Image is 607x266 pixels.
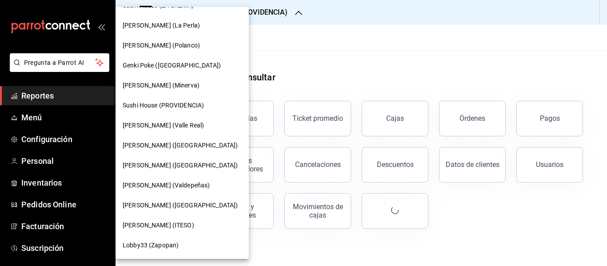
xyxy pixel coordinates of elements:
[123,21,200,30] span: [PERSON_NAME] (La Perla)
[116,235,249,255] div: Lobby33 (Zapopan)
[123,201,238,210] span: [PERSON_NAME] ([GEOGRAPHIC_DATA])
[116,16,249,36] div: [PERSON_NAME] (La Perla)
[116,195,249,215] div: [PERSON_NAME] ([GEOGRAPHIC_DATA])
[116,36,249,56] div: [PERSON_NAME] (Polanco)
[123,101,204,110] span: Sushi House (PROVIDENCIA)
[123,41,200,50] span: [PERSON_NAME] (Polanco)
[116,115,249,135] div: [PERSON_NAME] (Valle Real)
[116,135,249,155] div: [PERSON_NAME] ([GEOGRAPHIC_DATA])
[116,215,249,235] div: [PERSON_NAME] (ITESO)
[123,141,238,150] span: [PERSON_NAME] ([GEOGRAPHIC_DATA])
[116,56,249,75] div: Genki Poke ([GEOGRAPHIC_DATA])
[123,121,204,130] span: [PERSON_NAME] (Valle Real)
[123,221,194,230] span: [PERSON_NAME] (ITESO)
[123,181,210,190] span: [PERSON_NAME] (Valdepeñas)
[116,75,249,95] div: [PERSON_NAME] (Minerva)
[123,241,179,250] span: Lobby33 (Zapopan)
[116,155,249,175] div: [PERSON_NAME] ([GEOGRAPHIC_DATA])
[123,61,221,70] span: Genki Poke ([GEOGRAPHIC_DATA])
[123,81,200,90] span: [PERSON_NAME] (Minerva)
[116,95,249,115] div: Sushi House (PROVIDENCIA)
[116,175,249,195] div: [PERSON_NAME] (Valdepeñas)
[123,161,238,170] span: [PERSON_NAME] ([GEOGRAPHIC_DATA])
